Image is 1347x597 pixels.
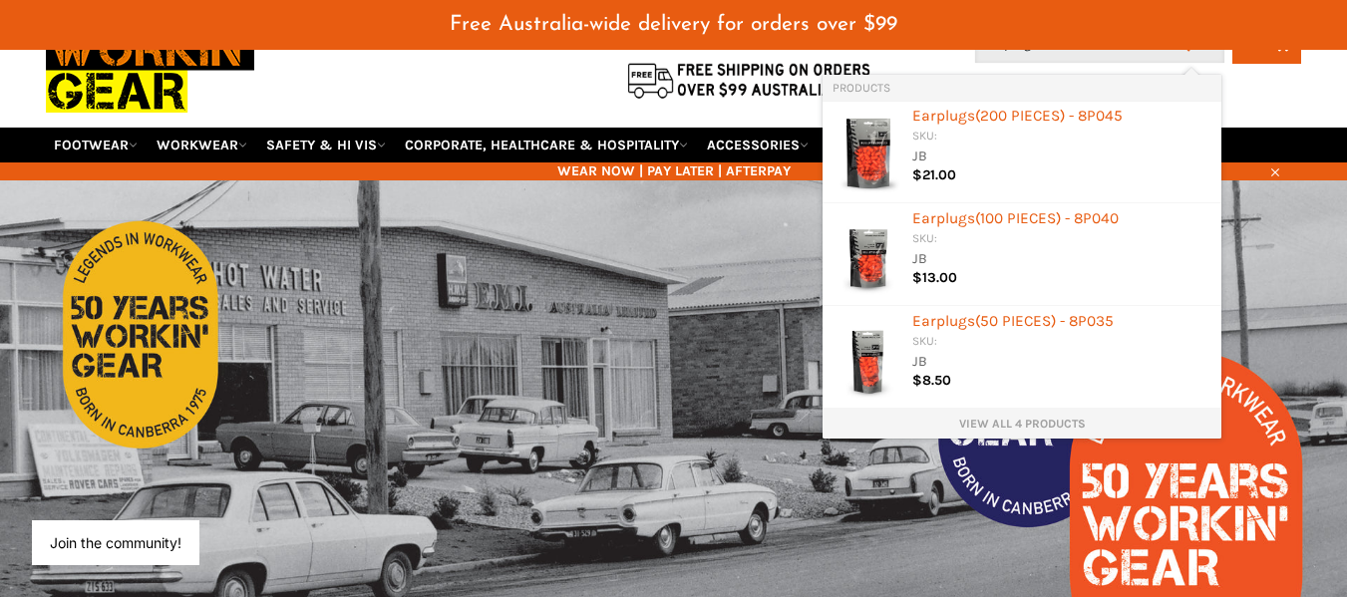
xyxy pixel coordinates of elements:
[450,14,897,35] span: Free Australia-wide delivery for orders over $99
[834,111,902,194] img: 8P045_X_01_200x.jpg
[834,316,902,400] img: 8P035_X_01_200x.jpg
[46,14,254,127] img: Workin Gear leaders in Workwear, Safety Boots, PPE, Uniforms. Australia's No.1 in Workwear
[912,210,1211,230] div: (100 PIECES) - 8P040
[912,249,1211,270] div: JB
[258,128,394,162] a: SAFETY & HI VIS
[823,306,1221,409] li: Products: Earplugs (50 PIECES) - 8P035
[46,128,146,162] a: FOOTWEAR
[912,108,1211,128] div: (200 PIECES) - 8P045
[912,312,975,330] b: Earplugs
[46,161,1302,180] span: WEAR NOW | PAY LATER | AFTERPAY
[823,101,1221,203] li: Products: Earplugs (200 PIECES) - 8P045
[699,128,817,162] a: ACCESSORIES
[912,333,1211,352] div: SKU:
[820,128,955,162] a: RE-WORKIN' GEAR
[912,352,1211,373] div: JB
[397,128,696,162] a: CORPORATE, HEALTHCARE & HOSPITALITY
[624,59,873,101] img: Flat $9.95 shipping Australia wide
[912,313,1211,333] div: (50 PIECES) - 8P035
[834,213,902,297] img: 8P040_X_01_200x.jpg
[912,147,1211,167] div: JB
[912,128,1211,147] div: SKU:
[833,416,1211,433] a: View all 4 products
[912,372,951,389] span: $8.50
[823,409,1221,440] li: View All
[912,209,975,227] b: Earplugs
[149,128,255,162] a: WORKWEAR
[50,534,181,551] button: Join the community!
[912,166,956,183] span: $21.00
[912,230,1211,249] div: SKU:
[823,75,1221,101] li: Products
[912,269,957,286] span: $13.00
[823,203,1221,306] li: Products: Earplugs (100 PIECES) - 8P040
[912,107,975,125] b: Earplugs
